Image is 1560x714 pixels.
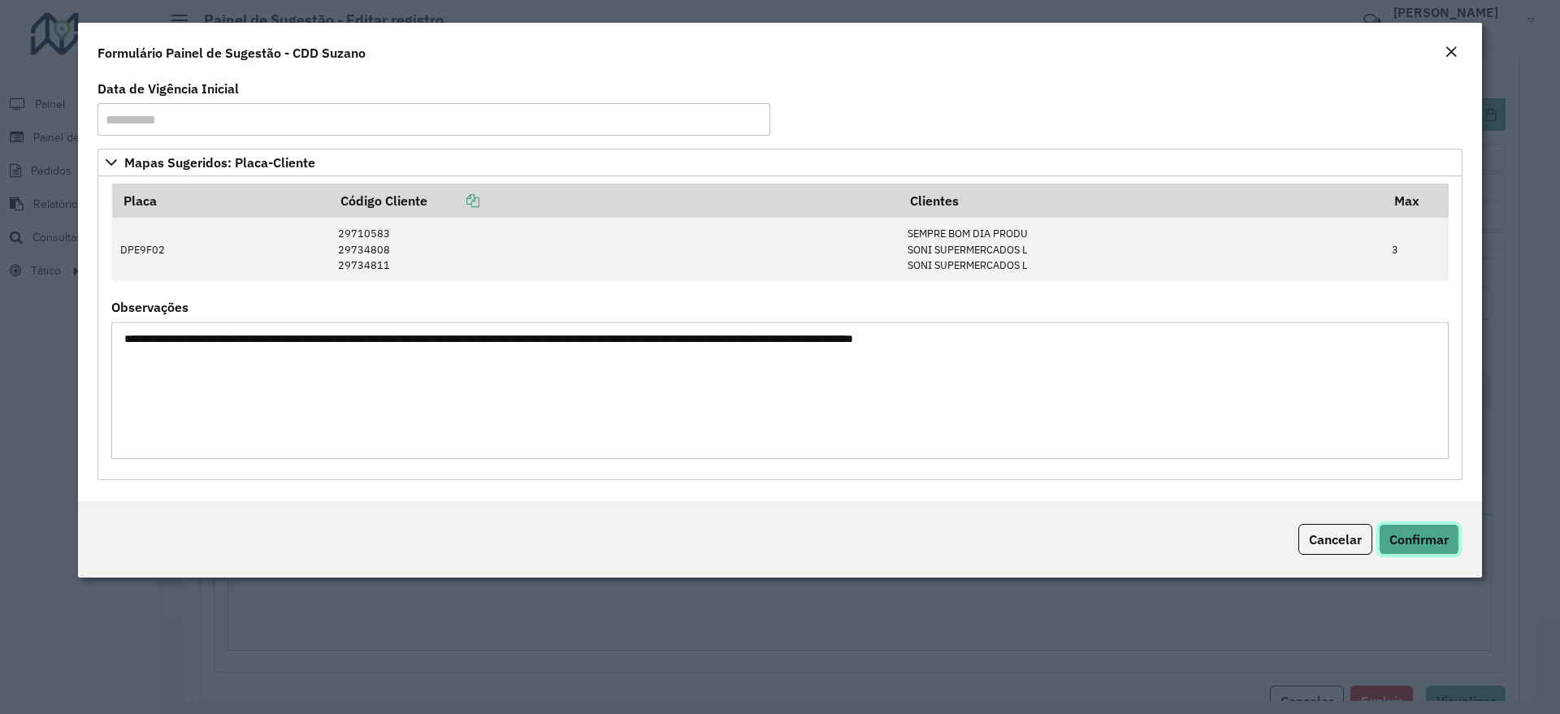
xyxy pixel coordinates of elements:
[1440,42,1462,63] button: Close
[1379,524,1459,555] button: Confirmar
[1309,531,1362,547] span: Cancelar
[1384,218,1449,281] td: 3
[124,156,315,169] span: Mapas Sugeridos: Placa-Cliente
[330,218,899,281] td: 29710583 29734808 29734811
[1384,184,1449,218] th: Max
[899,218,1384,281] td: SEMPRE BOM DIA PRODU SONI SUPERMERCADOS L SONI SUPERMERCADOS L
[97,43,366,63] h4: Formulário Painel de Sugestão - CDD Suzano
[1298,524,1372,555] button: Cancelar
[112,184,330,218] th: Placa
[97,176,1462,480] div: Mapas Sugeridos: Placa-Cliente
[330,184,899,218] th: Código Cliente
[111,297,188,317] label: Observações
[427,193,479,209] a: Copiar
[1445,45,1458,58] em: Fechar
[97,79,239,98] label: Data de Vigência Inicial
[1389,531,1449,547] span: Confirmar
[97,149,1462,176] a: Mapas Sugeridos: Placa-Cliente
[112,218,330,281] td: DPE9F02
[899,184,1384,218] th: Clientes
